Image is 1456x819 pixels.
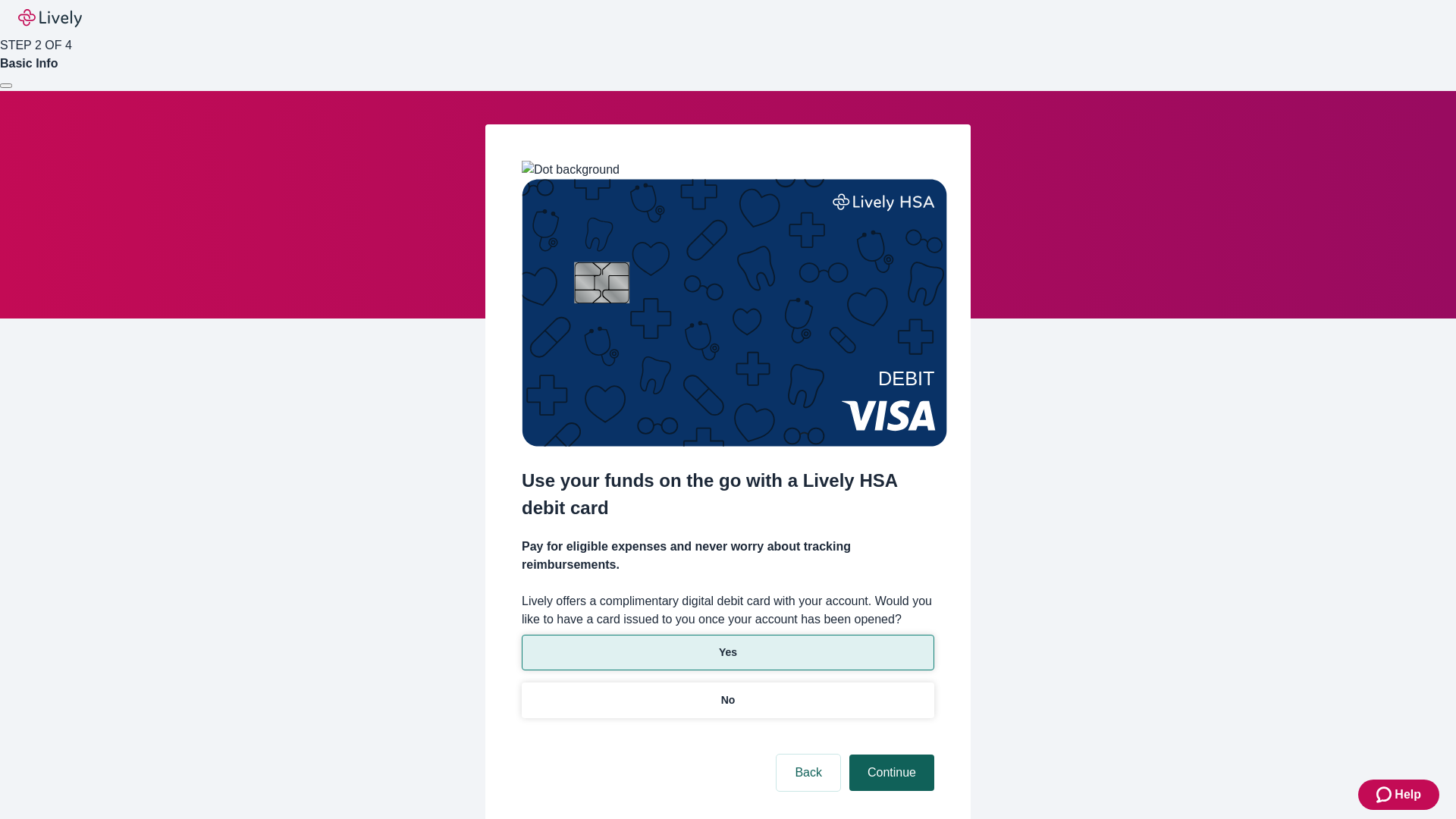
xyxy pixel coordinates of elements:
[522,538,934,574] h4: Pay for eligible expenses and never worry about tracking reimbursements.
[1358,780,1439,810] button: Zendesk support iconHelp
[522,161,620,179] img: Dot background
[522,682,934,718] button: No
[522,467,934,522] h2: Use your funds on the go with a Lively HSA debit card
[719,645,737,661] p: Yes
[522,592,934,629] label: Lively offers a complimentary digital debit card with your account. Would you like to have a card...
[1376,786,1395,804] svg: Zendesk support icon
[1395,786,1421,804] span: Help
[777,755,840,791] button: Back
[522,179,947,447] img: Debit card
[721,692,736,708] p: No
[522,635,934,670] button: Yes
[849,755,934,791] button: Continue
[18,9,82,27] img: Lively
